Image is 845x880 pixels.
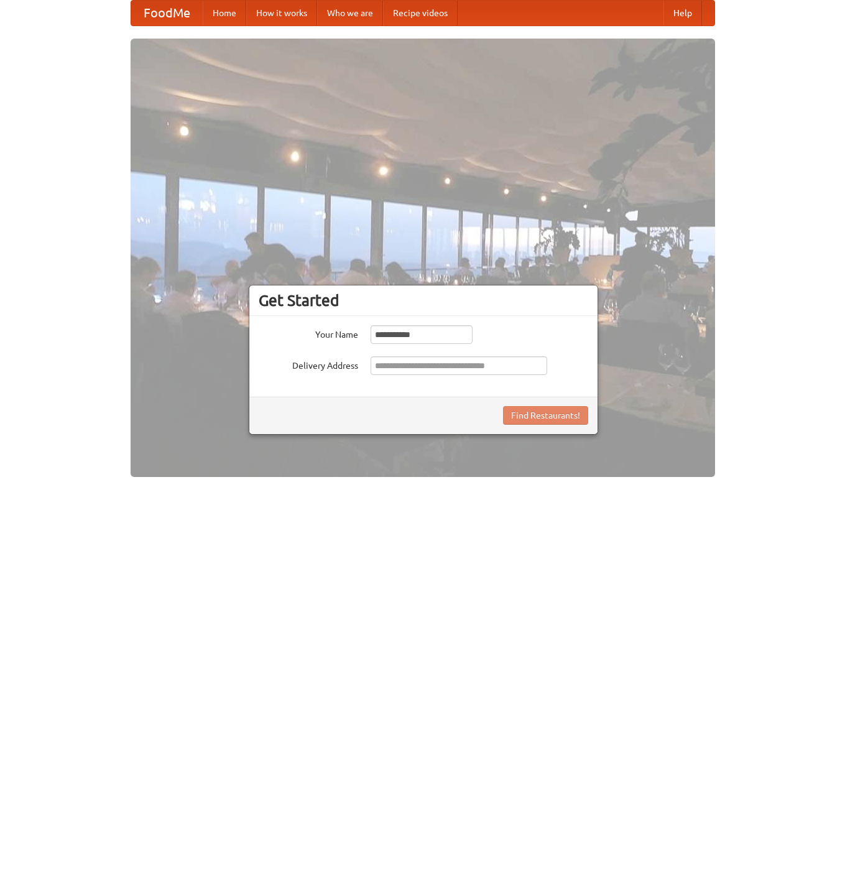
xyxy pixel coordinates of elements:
[663,1,702,25] a: Help
[246,1,317,25] a: How it works
[317,1,383,25] a: Who we are
[259,356,358,372] label: Delivery Address
[203,1,246,25] a: Home
[383,1,458,25] a: Recipe videos
[131,1,203,25] a: FoodMe
[503,406,588,425] button: Find Restaurants!
[259,325,358,341] label: Your Name
[259,291,588,310] h3: Get Started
